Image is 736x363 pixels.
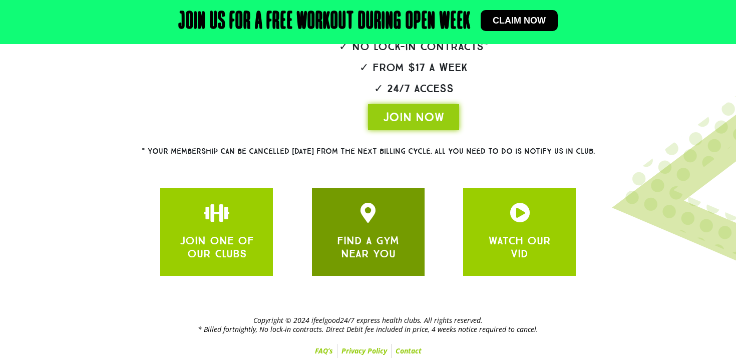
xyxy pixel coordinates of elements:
[337,344,391,358] a: Privacy Policy
[180,234,254,260] a: JOIN ONE OF OUR CLUBS
[358,203,378,223] a: JOIN ONE OF OUR CLUBS
[259,41,568,52] h2: ✓ No lock-in contracts*
[493,16,546,25] span: Claim now
[368,104,459,130] a: JOIN NOW
[48,344,688,358] nav: Menu
[383,109,444,125] span: JOIN NOW
[481,10,558,31] a: Claim now
[510,203,530,223] a: JOIN ONE OF OUR CLUBS
[259,83,568,94] h2: ✓ 24/7 Access
[178,10,471,34] h2: Join us for a free workout during open week
[48,316,688,334] h2: Copyright © 2024 ifeelgood24/7 express health clubs. All rights reserved. * Billed fortnightly, N...
[392,344,426,358] a: Contact
[337,234,399,260] a: FIND A GYM NEAR YOU
[259,62,568,73] h2: ✓ From $17 a week
[207,203,227,223] a: JOIN ONE OF OUR CLUBS
[311,344,337,358] a: FAQ’s
[489,234,551,260] a: WATCH OUR VID
[105,148,631,155] h2: * Your membership can be cancelled [DATE] from the next billing cycle. All you need to do is noti...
